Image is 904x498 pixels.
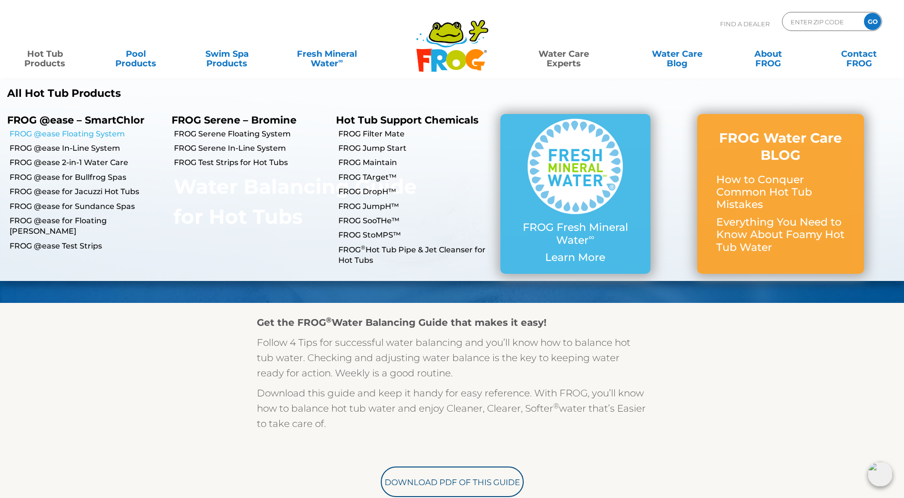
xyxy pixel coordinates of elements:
[257,335,648,381] p: Follow 4 Tips for successful water balancing and you’ll know how to balance hot tub water. Checki...
[101,44,172,63] a: PoolProducts
[589,232,594,242] sup: ∞
[553,401,559,410] sup: ®
[10,129,164,139] a: FROG @ease Floating System
[338,201,493,212] a: FROG JumpH™
[257,317,547,328] strong: Get the FROG Water Balancing Guide that makes it easy!
[174,129,329,139] a: FROG Serene Floating System
[338,57,343,64] sup: ∞
[716,129,845,164] h3: FROG Water Care BLOG
[338,216,493,226] a: FROG SooTHe™
[864,13,881,30] input: GO
[732,44,803,63] a: AboutFROG
[257,385,648,431] p: Download this guide and keep it handy for easy reference. With FROG, you’ll know how to balance h...
[192,44,263,63] a: Swim SpaProducts
[823,44,894,63] a: ContactFROG
[338,129,493,139] a: FROG Filter Mate
[174,143,329,154] a: FROG Serene In-Line System
[507,44,621,63] a: Water CareExperts
[338,172,493,183] a: FROG TArget™
[519,251,631,264] p: Learn More
[10,157,164,168] a: FROG @ease 2-in-1 Water Care
[519,119,631,269] a: FROG Fresh Mineral Water∞ Learn More
[10,216,164,237] a: FROG @ease for Floating [PERSON_NAME]
[338,187,493,197] a: FROG DropH™
[716,129,845,259] a: FROG Water Care BLOG How to Conquer Common Hot Tub Mistakes Everything You Need to Know About Foa...
[338,245,493,266] a: FROG®Hot Tub Pipe & Jet Cleanser for Hot Tubs
[361,244,366,251] sup: ®
[10,187,164,197] a: FROG @ease for Jacuzzi Hot Tubs
[716,216,845,254] p: Everything You Need to Know About Foamy Hot Tub Water
[381,467,524,497] a: Download PDF of this Guide
[10,172,164,183] a: FROG @ease for Bullfrog Spas
[338,143,493,154] a: FROG Jump Start
[10,241,164,251] a: FROG @ease Test Strips
[519,221,631,247] p: FROG Fresh Mineral Water
[7,87,445,100] a: All Hot Tub Products
[172,114,322,126] p: FROG Serene – Bromine
[716,174,845,211] p: How to Conquer Common Hot Tub Mistakes
[7,114,157,126] p: FROG @ease – SmartChlor
[10,143,164,154] a: FROG @ease In-Line System
[326,315,332,324] sup: ®
[338,157,493,168] a: FROG Maintain
[174,157,329,168] a: FROG Test Strips for Hot Tubs
[336,114,478,126] a: Hot Tub Support Chemicals
[790,15,854,29] input: Zip Code Form
[283,44,371,63] a: Fresh MineralWater∞
[10,44,81,63] a: Hot TubProducts
[338,230,493,240] a: FROG StoMPS™
[720,12,770,36] p: Find A Dealer
[641,44,712,63] a: Water CareBlog
[868,462,893,487] img: openIcon
[10,201,164,212] a: FROG @ease for Sundance Spas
